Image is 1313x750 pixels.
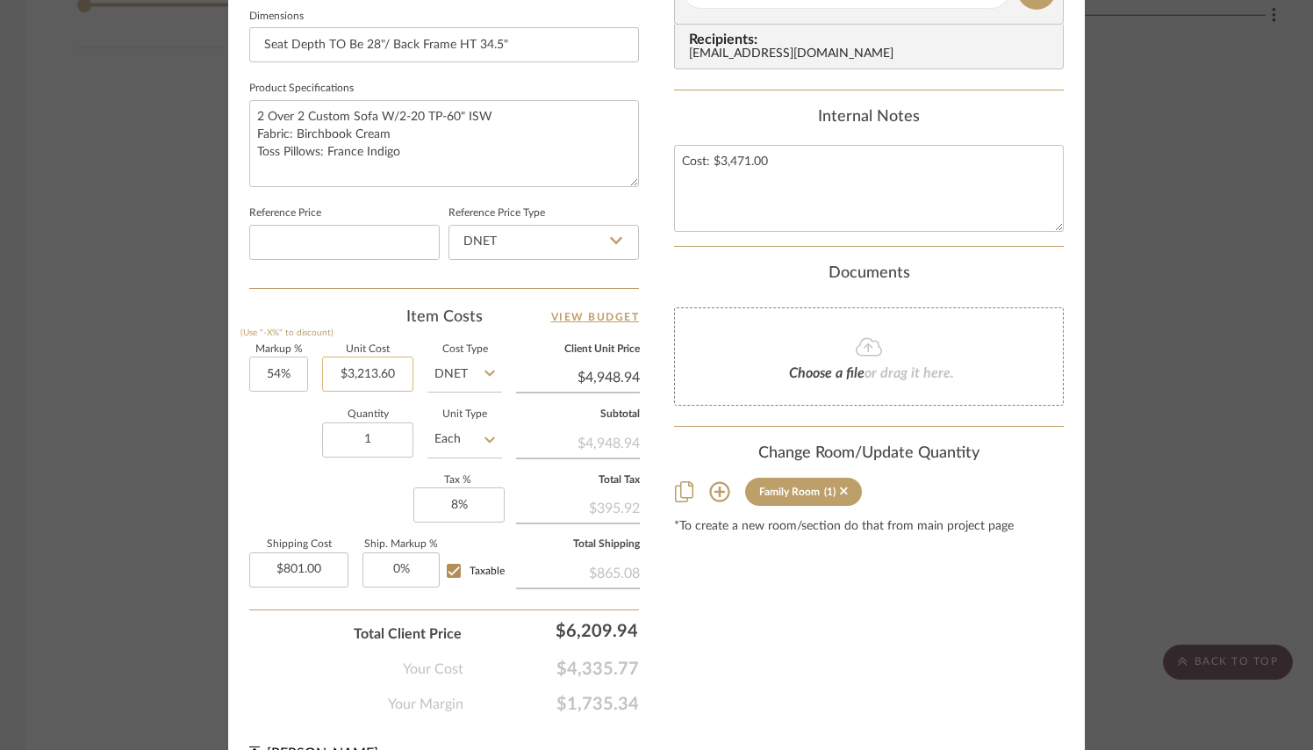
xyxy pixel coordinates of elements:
label: Reference Price [249,209,321,218]
span: $1,735.34 [463,694,639,715]
span: or drag it here. [865,366,954,380]
div: Item Costs [249,306,639,328]
label: Shipping Cost [249,540,348,549]
label: Cost Type [427,345,502,354]
div: $395.92 [516,491,640,523]
div: Documents [674,264,1064,284]
span: Recipients: [689,32,1056,47]
label: Tax % [413,476,502,485]
div: Change Room/Update Quantity [674,444,1064,464]
label: Markup % [249,345,308,354]
a: View Budget [551,306,640,328]
span: $4,335.77 [463,659,639,680]
label: Quantity [322,410,413,419]
label: Subtotal [516,410,640,419]
div: $6,209.94 [470,613,646,648]
div: $865.08 [516,556,640,588]
div: $4,948.94 [516,426,640,458]
span: Your Margin [388,694,463,715]
div: *To create a new room/section do that from main project page [674,520,1064,534]
label: Reference Price Type [448,209,545,218]
label: Client Unit Price [516,345,640,354]
span: Choose a file [789,366,865,380]
span: Taxable [470,566,505,576]
div: Family Room [759,486,820,498]
label: Ship. Markup % [362,540,440,549]
input: Enter the dimensions of this item [249,27,639,62]
label: Unit Cost [322,345,413,354]
label: Dimensions [249,12,304,21]
label: Total Tax [516,476,640,485]
span: Total Client Price [354,624,462,645]
div: Internal Notes [674,108,1064,127]
div: [EMAIL_ADDRESS][DOMAIN_NAME] [689,47,1056,61]
label: Total Shipping [516,540,640,549]
div: (1) [824,486,836,498]
label: Unit Type [427,410,502,419]
span: Your Cost [403,659,463,680]
label: Product Specifications [249,84,354,93]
